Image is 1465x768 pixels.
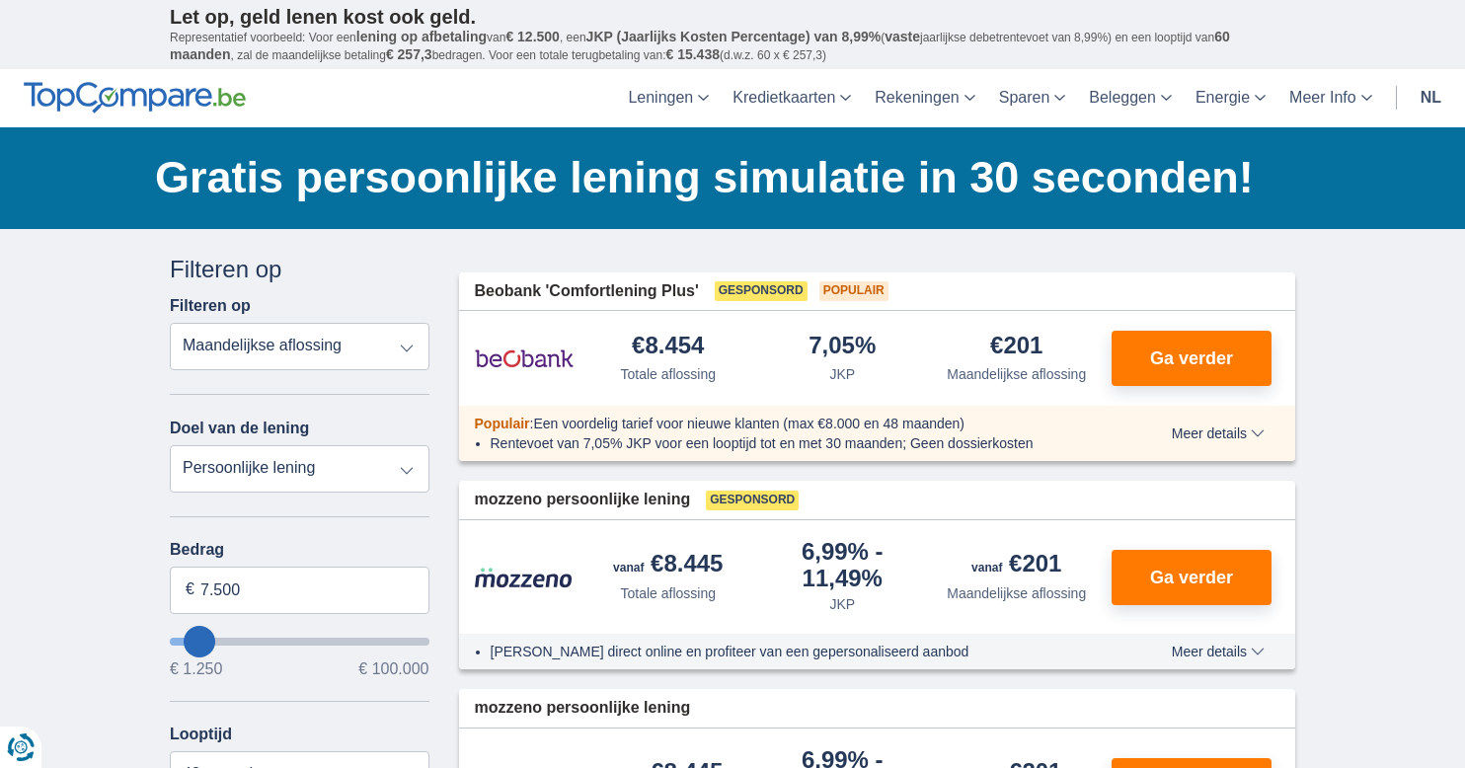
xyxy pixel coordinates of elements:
[170,541,429,559] label: Bedrag
[491,433,1100,453] li: Rentevoet van 7,05% JKP voor een looptijd tot en met 30 maanden; Geen dossierkosten
[386,46,432,62] span: € 257,3
[809,334,876,360] div: 7,05%
[170,29,1230,62] span: 60 maanden
[475,567,574,588] img: product.pl.alt Mozzeno
[1172,426,1265,440] span: Meer details
[170,726,232,743] label: Looptijd
[829,594,855,614] div: JKP
[170,638,429,646] input: wantToBorrow
[763,540,922,590] div: 6,99%
[947,583,1086,603] div: Maandelijkse aflossing
[829,364,855,384] div: JKP
[170,5,1295,29] p: Let op, geld lenen kost ook geld.
[586,29,882,44] span: JKP (Jaarlijks Kosten Percentage) van 8,99%
[475,280,699,303] span: Beobank 'Comfortlening Plus'
[971,552,1061,579] div: €201
[533,416,964,431] span: Een voordelig tarief voor nieuwe klanten (max €8.000 en 48 maanden)
[863,69,986,127] a: Rekeningen
[990,334,1042,360] div: €201
[356,29,487,44] span: lening op afbetaling
[1157,425,1279,441] button: Meer details
[620,364,716,384] div: Totale aflossing
[819,281,888,301] span: Populair
[1112,550,1272,605] button: Ga verder
[616,69,721,127] a: Leningen
[491,642,1100,661] li: [PERSON_NAME] direct online en profiteer van een gepersonaliseerd aanbod
[24,82,246,114] img: TopCompare
[170,253,429,286] div: Filteren op
[613,552,723,579] div: €8.445
[475,416,530,431] span: Populair
[721,69,863,127] a: Kredietkaarten
[715,281,808,301] span: Gesponsord
[1150,569,1233,586] span: Ga verder
[505,29,560,44] span: € 12.500
[475,489,691,511] span: mozzeno persoonlijke lening
[885,29,920,44] span: vaste
[620,583,716,603] div: Totale aflossing
[706,491,799,510] span: Gesponsord
[665,46,720,62] span: € 15.438
[1112,331,1272,386] button: Ga verder
[170,661,222,677] span: € 1.250
[1277,69,1384,127] a: Meer Info
[1077,69,1184,127] a: Beleggen
[475,697,691,720] span: mozzeno persoonlijke lening
[947,364,1086,384] div: Maandelijkse aflossing
[632,334,704,360] div: €8.454
[186,578,194,601] span: €
[1409,69,1453,127] a: nl
[987,69,1078,127] a: Sparen
[459,414,1116,433] div: :
[1150,349,1233,367] span: Ga verder
[1157,644,1279,659] button: Meer details
[475,334,574,383] img: product.pl.alt Beobank
[170,29,1295,64] p: Representatief voorbeeld: Voor een van , een ( jaarlijkse debetrentevoet van 8,99%) en een loopti...
[170,297,251,315] label: Filteren op
[170,420,309,437] label: Doel van de lening
[1184,69,1277,127] a: Energie
[155,147,1295,208] h1: Gratis persoonlijke lening simulatie in 30 seconden!
[1172,645,1265,658] span: Meer details
[358,661,428,677] span: € 100.000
